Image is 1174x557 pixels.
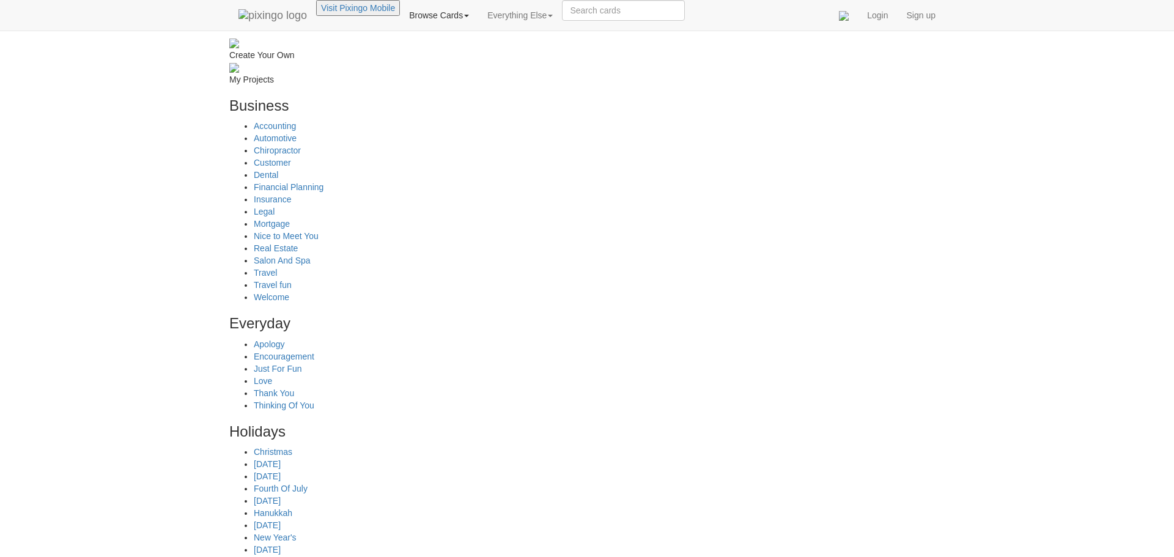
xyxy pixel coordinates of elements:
a: New Year's [254,533,297,542]
a: Real Estate [254,243,298,253]
a: Just For Fun [254,364,302,374]
a: [DATE] [254,545,281,555]
a: [DATE] [254,496,281,506]
h3: Holidays [229,424,945,440]
a: Automotive [254,133,297,143]
a: Travel fun [254,280,292,290]
a: Thank You [254,388,294,398]
a: Insurance [254,194,291,204]
img: pixingo logo [238,9,307,21]
a: Welcome [254,292,289,302]
a: Chiropractor [254,146,301,155]
a: Thinking Of You [254,400,314,410]
a: Salon And Spa [254,256,311,265]
h3: Business [229,98,945,114]
img: create-own-button.png [229,39,239,48]
a: [DATE] [254,520,281,530]
a: [DATE] [254,471,281,481]
a: Legal [254,207,275,216]
a: Travel [254,268,277,278]
a: Accounting [254,121,296,131]
a: [DATE] [254,459,281,469]
img: comments.svg [839,11,849,21]
img: my-projects-button.png [229,63,239,73]
a: Mortgage [254,219,290,229]
a: Christmas [254,447,292,457]
a: Hanukkah [254,508,292,518]
h3: Everyday [229,315,945,331]
a: Love [254,376,272,386]
a: Dental [254,170,278,180]
a: Encouragement [254,352,314,361]
a: Apology [254,339,285,349]
iframe: Chat [1173,556,1174,557]
div: Create Your Own [229,49,945,61]
div: My Projects [229,73,945,86]
a: Customer [254,158,291,168]
a: Nice to Meet You [254,231,319,241]
a: Visit Pixingo Mobile [321,3,395,13]
a: Financial Planning [254,182,323,192]
a: Fourth Of July [254,484,308,493]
